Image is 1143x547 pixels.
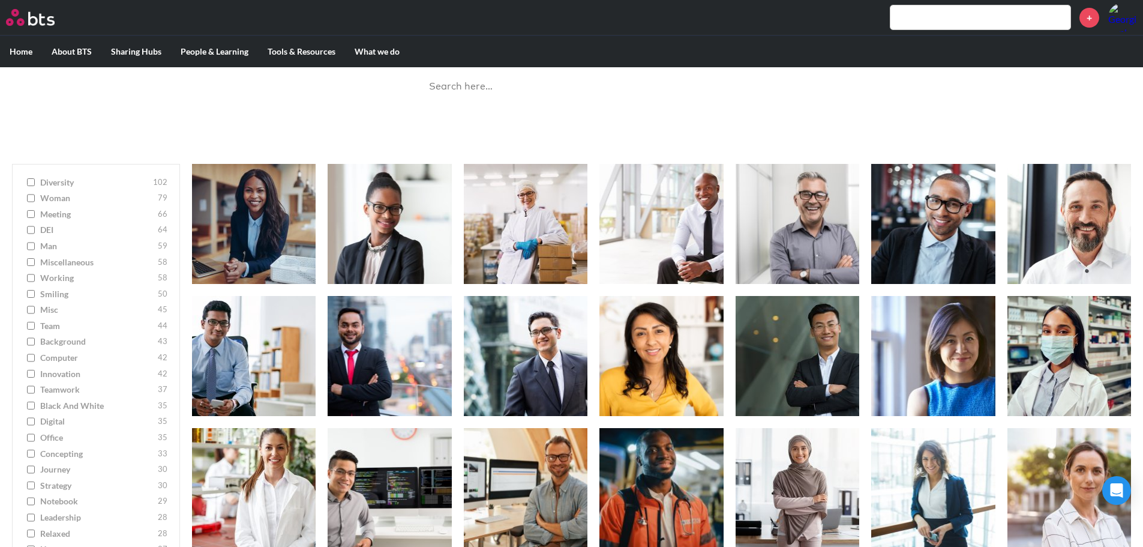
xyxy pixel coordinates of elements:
[27,385,35,394] input: teamwork 37
[158,192,167,204] span: 79
[27,402,35,410] input: Black and White 35
[27,210,35,219] input: meeting 66
[158,320,167,332] span: 44
[40,432,155,444] span: office
[27,417,35,426] input: digital 35
[40,192,155,204] span: woman
[40,416,155,428] span: digital
[158,208,167,220] span: 66
[40,512,155,524] span: leadership
[40,177,150,189] span: diversity
[40,304,155,316] span: misc
[158,400,167,412] span: 35
[6,9,77,26] a: Go home
[27,434,35,442] input: office 35
[40,528,155,540] span: relaxed
[27,306,35,314] input: misc 45
[27,450,35,458] input: concepting 33
[40,272,155,284] span: working
[40,336,155,348] span: background
[27,226,35,234] input: DEI 64
[158,272,167,284] span: 58
[40,384,155,396] span: teamwork
[27,513,35,522] input: leadership 28
[158,224,167,236] span: 64
[40,288,155,300] span: smiling
[27,242,35,250] input: man 59
[158,256,167,268] span: 58
[158,240,167,252] span: 59
[27,482,35,490] input: strategy 30
[1108,3,1137,32] a: Profile
[40,368,155,380] span: innovation
[40,495,155,507] span: notebook
[1102,476,1131,505] div: Open Intercom Messenger
[345,36,409,67] label: What we do
[40,448,155,460] span: concepting
[153,177,167,189] span: 102
[27,322,35,330] input: team 44
[40,208,155,220] span: meeting
[158,480,167,492] span: 30
[1108,3,1137,32] img: Georgia Rapley
[27,530,35,538] input: relaxed 28
[40,224,155,236] span: DEI
[158,448,167,460] span: 33
[158,495,167,507] span: 29
[40,352,155,364] span: computer
[27,354,35,362] input: computer 42
[6,9,55,26] img: BTS Logo
[158,352,167,364] span: 42
[101,36,171,67] label: Sharing Hubs
[158,368,167,380] span: 42
[158,512,167,524] span: 28
[40,464,155,476] span: journey
[502,115,641,127] a: Ask a Question/Provide Feedback
[1079,8,1099,28] a: +
[158,416,167,428] span: 35
[158,288,167,300] span: 50
[158,528,167,540] span: 28
[27,194,35,202] input: woman 79
[158,384,167,396] span: 37
[40,240,155,252] span: man
[171,36,258,67] label: People & Learning
[27,274,35,282] input: working 58
[27,258,35,267] input: miscellaneous 58
[27,465,35,474] input: journey 30
[40,480,155,492] span: strategy
[422,71,722,103] input: Search here…
[27,290,35,298] input: smiling 50
[40,320,155,332] span: team
[40,400,155,412] span: Black and White
[158,432,167,444] span: 35
[42,36,101,67] label: About BTS
[27,370,35,378] input: innovation 42
[27,178,35,187] input: diversity 102
[27,497,35,506] input: notebook 29
[27,337,35,346] input: background 43
[158,304,167,316] span: 45
[40,256,155,268] span: miscellaneous
[158,336,167,348] span: 43
[158,464,167,476] span: 30
[258,36,345,67] label: Tools & Resources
